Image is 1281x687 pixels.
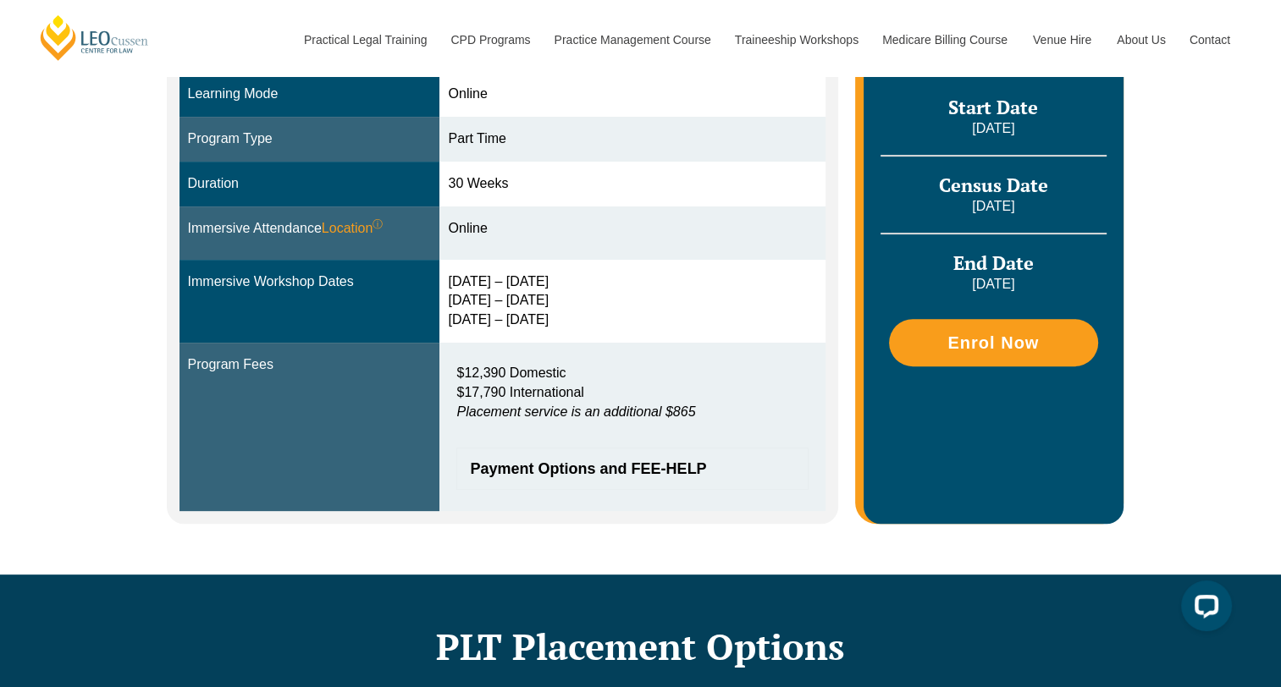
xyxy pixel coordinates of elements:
h2: PLT Placement Options [158,625,1124,668]
iframe: LiveChat chat widget [1168,574,1239,645]
a: Venue Hire [1020,3,1104,76]
div: Program Fees [188,355,432,375]
a: [PERSON_NAME] Centre for Law [38,14,151,62]
a: About Us [1104,3,1177,76]
a: Medicare Billing Course [870,3,1020,76]
div: Part Time [448,129,817,149]
div: Online [448,219,817,239]
span: Enrol Now [947,334,1039,351]
span: Start Date [948,95,1038,119]
div: Duration [188,174,432,194]
div: Immersive Workshop Dates [188,272,432,292]
span: Payment Options and FEE-HELP [470,461,778,476]
a: Traineeship Workshops [722,3,870,76]
div: Online [448,85,817,104]
span: $17,790 International [456,385,583,399]
p: [DATE] [881,275,1106,294]
p: [DATE] [881,119,1106,138]
div: 30 Weeks [448,174,817,194]
div: [DATE] – [DATE] [DATE] – [DATE] [DATE] – [DATE] [448,272,817,331]
p: [DATE] [881,197,1106,216]
a: Contact [1177,3,1243,76]
a: Practice Management Course [542,3,722,76]
a: Practical Legal Training [291,3,439,76]
a: CPD Programs [438,3,541,76]
div: Immersive Attendance [188,219,432,239]
div: Learning Mode [188,85,432,104]
sup: ⓘ [373,218,383,230]
em: Placement service is an additional $865 [456,404,695,419]
span: End Date [953,250,1034,275]
a: Enrol Now [889,319,1097,366]
span: Census Date [939,173,1048,197]
div: Program Type [188,129,432,149]
span: Location [322,219,384,239]
span: $12,390 Domestic [456,365,566,380]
